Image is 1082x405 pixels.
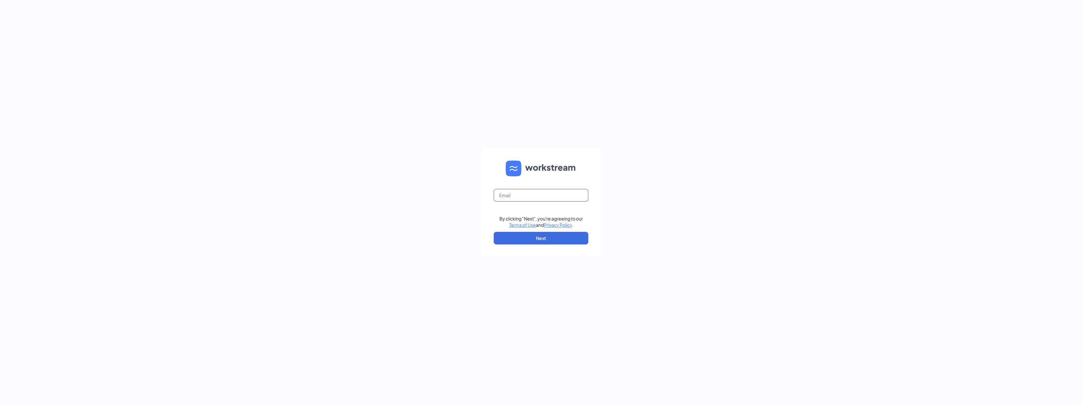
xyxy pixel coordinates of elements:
[499,215,583,228] div: By clicking "Next", you're agreeing to our and .
[544,222,572,228] a: Privacy Policy
[509,222,536,228] a: Terms of Use
[506,161,576,176] img: WS logo and Workstream text
[494,232,588,244] button: Next
[494,189,588,202] input: Email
